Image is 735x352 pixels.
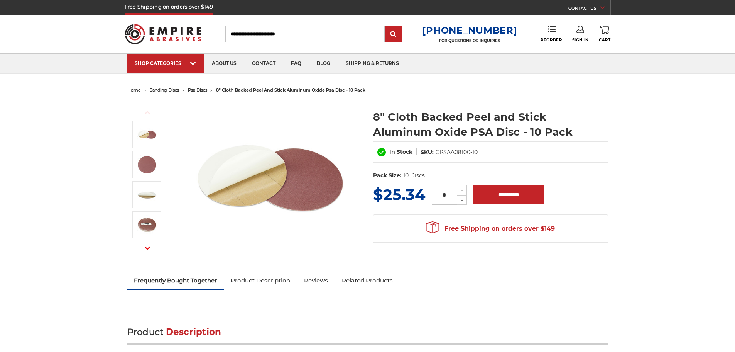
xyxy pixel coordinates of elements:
span: 8" cloth backed peel and stick aluminum oxide psa disc - 10 pack [216,87,365,93]
a: Cart [599,26,610,43]
p: FOR QUESTIONS OR INQUIRIES [422,38,517,43]
dt: SKU: [421,148,434,156]
a: psa discs [188,87,207,93]
span: $25.34 [373,185,426,204]
dd: CPSAA08100-10 [436,148,478,156]
span: Description [166,326,221,337]
img: Empire Abrasives [125,19,202,49]
span: Free Shipping on orders over $149 [426,221,555,236]
span: Product [127,326,164,337]
a: Product Description [224,272,297,289]
img: clothed backed AOX PSA - 10 Pack [137,215,157,235]
a: Related Products [335,272,400,289]
div: SHOP CATEGORIES [135,60,196,66]
a: shipping & returns [338,54,407,73]
input: Submit [386,27,401,42]
a: Reviews [297,272,335,289]
span: In Stock [389,148,412,155]
a: CONTACT US [568,4,610,15]
a: about us [204,54,244,73]
img: 8 inch Aluminum Oxide PSA Sanding Disc with Cloth Backing [137,125,157,144]
img: peel and stick psa aluminum oxide disc [137,155,157,174]
a: faq [283,54,309,73]
button: Next [138,240,157,257]
a: contact [244,54,283,73]
a: sanding discs [150,87,179,93]
a: [PHONE_NUMBER] [422,25,517,36]
a: home [127,87,141,93]
img: 8 inch Aluminum Oxide PSA Sanding Disc with Cloth Backing [193,101,348,256]
span: Sign In [572,37,589,43]
dd: 10 Discs [403,172,425,180]
span: Reorder [541,37,562,43]
a: Reorder [541,26,562,42]
button: Previous [138,104,157,121]
span: Cart [599,37,610,43]
a: blog [309,54,338,73]
h1: 8" Cloth Backed Peel and Stick Aluminum Oxide PSA Disc - 10 Pack [373,109,608,139]
dt: Pack Size: [373,172,402,180]
a: Frequently Bought Together [127,272,224,289]
img: sticky backed sanding disc [137,185,157,204]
